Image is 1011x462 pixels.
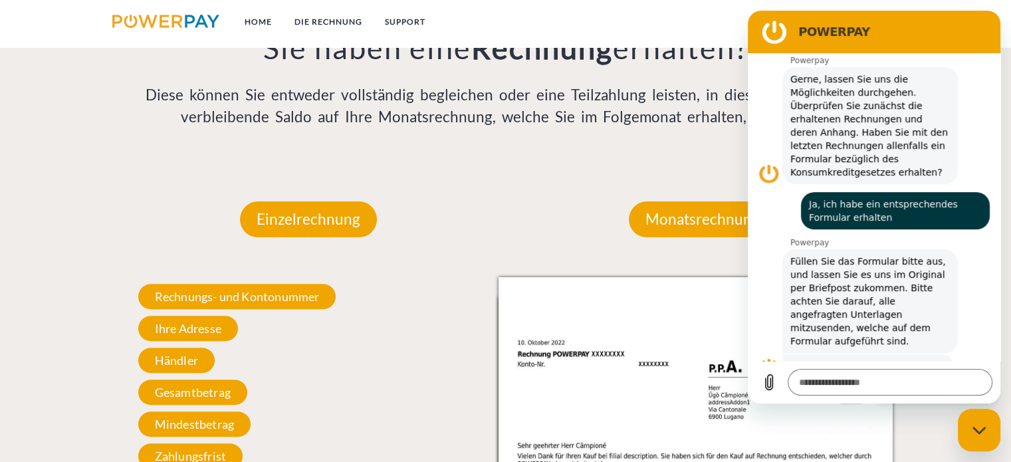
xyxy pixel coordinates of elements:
[112,29,899,66] h3: Sie haben eine erhalten?
[138,284,336,309] span: Rechnungs- und Kontonummer
[112,84,899,129] p: Diese können Sie entweder vollständig begleichen oder eine Teilzahlung leisten, in diesem Fall wi...
[958,409,1000,451] iframe: Schaltfläche zum Öffnen des Messaging-Fensters; Konversation läuft
[138,411,251,437] span: Mindestbetrag
[471,30,612,66] b: Rechnung
[748,11,1000,404] iframe: Messaging-Fenster
[830,10,871,34] a: agb
[233,10,283,34] a: Home
[138,380,247,405] span: Gesamtbetrag
[112,15,219,28] img: logo-powerpay.svg
[374,10,437,34] a: SUPPORT
[240,201,377,237] p: Einzelrechnung
[283,10,374,34] a: DIE RECHNUNG
[138,316,238,341] span: Ihre Adresse
[138,348,215,373] span: Händler
[629,201,776,237] p: Monatsrechnung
